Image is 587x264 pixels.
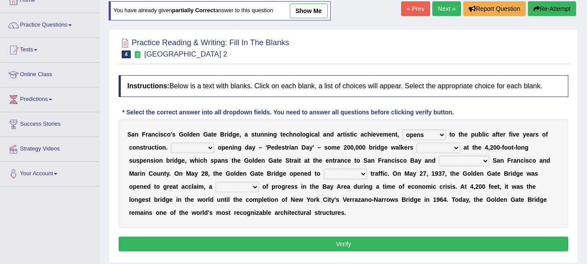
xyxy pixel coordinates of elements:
b: v [376,131,380,138]
b: l [187,131,189,138]
b: n [261,157,265,164]
b: 0 [359,144,362,151]
b: d [432,157,436,164]
b: h [461,131,464,138]
b: p [139,157,143,164]
b: n [341,157,345,164]
b: e [319,157,322,164]
b: a [245,131,248,138]
b: o [218,144,222,151]
b: u [475,131,479,138]
b: i [297,157,299,164]
b: e [337,144,340,151]
b: a [497,157,500,164]
b: 0 [347,144,350,151]
b: e [379,131,383,138]
b: g [306,131,310,138]
b: w [391,144,396,151]
b: n [159,157,163,164]
b: 2 [344,144,347,151]
b: e [271,144,275,151]
b: c [286,131,289,138]
b: t [289,157,292,164]
b: r [503,131,505,138]
b: G [203,131,208,138]
b: r [533,131,535,138]
b: p [214,157,218,164]
b: t [498,131,500,138]
b: f [502,144,504,151]
b: s [282,144,285,151]
b: , [185,157,186,164]
b: i [309,131,311,138]
h4: Below is a text with blanks. Click on each blank, a list of choices will appear. Select the appro... [119,75,568,97]
b: c [200,157,203,164]
b: i [199,157,200,164]
b: o [508,144,512,151]
b: w [190,157,195,164]
b: p [471,131,475,138]
b: ' [265,144,267,151]
b: t [285,144,287,151]
b: e [404,144,408,151]
b: c [400,157,403,164]
b: n [500,157,504,164]
b: – [259,144,262,151]
b: i [484,131,486,138]
b: n [371,157,375,164]
b: o [403,157,407,164]
b: e [348,157,351,164]
b: d [275,144,279,151]
b: t [333,157,335,164]
b: t [255,131,257,138]
b: c [155,131,159,138]
b: l [516,144,517,151]
b: s [535,131,539,138]
b: s [251,131,255,138]
b: p [222,144,226,151]
b: a [368,157,371,164]
b: r [292,157,294,164]
b: u [257,131,261,138]
b: F [507,157,511,164]
b: n [229,144,232,151]
b: o [184,131,188,138]
b: f [496,131,498,138]
b: s [324,144,328,151]
button: Verify [119,237,568,251]
b: d [189,131,193,138]
div: * Select the correct answer into all dropdown fields. You need to answer all questions before cli... [119,108,458,117]
b: t [308,157,310,164]
b: n [136,144,140,151]
b: i [524,157,526,164]
b: - [500,144,502,151]
b: y [418,157,421,164]
b: c [151,144,155,151]
b: s [150,157,154,164]
b: ' [171,131,172,138]
b: d [377,144,381,151]
b: n [428,157,432,164]
b: t [472,144,474,151]
b: G [244,157,249,164]
b: o [133,144,136,151]
b: g [525,144,529,151]
b: d [330,131,334,138]
b: t [313,157,315,164]
b: B [410,157,415,164]
b: G [269,157,273,164]
b: i [375,144,377,151]
b: d [254,157,258,164]
b: t [449,131,451,138]
b: G [179,131,184,138]
b: a [315,131,318,138]
b: r [146,131,148,138]
b: a [384,157,388,164]
b: n [264,131,268,138]
b: 4 [485,144,488,151]
b: n [135,131,139,138]
b: n [151,131,155,138]
b: S [493,157,497,164]
b: y [523,131,526,138]
b: o [532,157,536,164]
